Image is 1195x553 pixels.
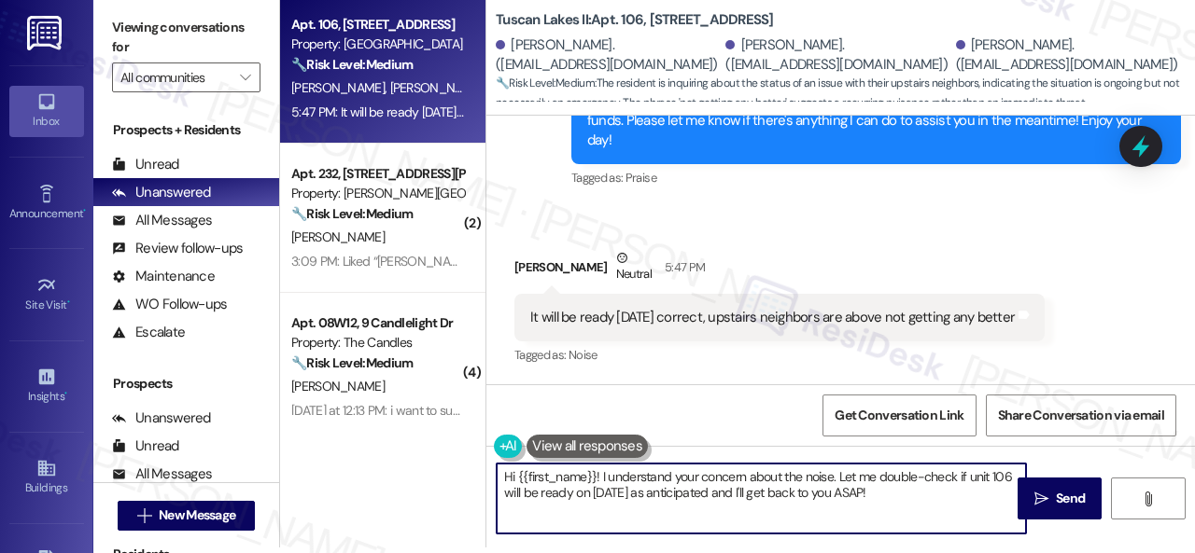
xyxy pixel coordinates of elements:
[390,79,489,96] span: [PERSON_NAME]
[64,387,67,400] span: •
[291,402,549,419] div: [DATE] at 12:13 PM: i want to submit a work order
[9,361,84,411] a: Insights •
[998,406,1164,425] span: Share Conversation via email
[112,408,211,428] div: Unanswered
[1034,491,1048,506] i: 
[1141,491,1155,506] i: 
[112,13,260,62] label: Viewing conversations for
[291,333,464,353] div: Property: The Candles
[291,15,464,35] div: Apt. 106, [STREET_ADDRESS]
[93,120,279,140] div: Prospects + Residents
[822,394,976,436] button: Get Conversation Link
[660,257,705,277] div: 5:47 PM
[112,295,227,314] div: WO Follow-ups
[112,239,243,258] div: Review follow-ups
[612,248,655,287] div: Neutral
[291,164,464,184] div: Apt. 232, [STREET_ADDRESS][PERSON_NAME]
[497,463,1026,533] textarea: Hi {{first_name}}! I understand your concern about the noise. Let me double-check if unit 106 wil...
[159,505,235,525] span: New Message
[291,205,413,222] strong: 🔧 Risk Level: Medium
[569,347,597,363] span: Noise
[240,70,250,85] i: 
[9,86,84,136] a: Inbox
[530,308,1015,327] div: It will be ready [DATE] correct, upstairs neighbors are above not getting any better
[496,10,774,30] b: Tuscan Lakes II: Apt. 106, [STREET_ADDRESS]
[986,394,1176,436] button: Share Conversation via email
[514,341,1045,368] div: Tagged as:
[291,56,413,73] strong: 🔧 Risk Level: Medium
[496,76,595,90] strong: 🔧 Risk Level: Medium
[112,267,215,286] div: Maintenance
[956,35,1181,76] div: [PERSON_NAME]. ([EMAIL_ADDRESS][DOMAIN_NAME])
[514,248,1045,294] div: [PERSON_NAME]
[112,183,211,202] div: Unanswered
[291,79,390,96] span: [PERSON_NAME]
[112,211,212,230] div: All Messages
[9,452,84,503] a: Buildings
[291,104,784,120] div: 5:47 PM: It will be ready [DATE] correct, upstairs neighbors are above not getting any better
[27,16,65,50] img: ResiDesk Logo
[93,374,279,394] div: Prospects
[571,164,1181,191] div: Tagged as:
[112,323,185,342] div: Escalate
[291,378,385,394] span: [PERSON_NAME]
[587,90,1151,150] div: Thanks for the update! I understand you're still planning to move to 106 and are waiting on funds...
[1018,477,1102,519] button: Send
[137,508,151,523] i: 
[291,354,413,371] strong: 🔧 Risk Level: Medium
[83,204,86,217] span: •
[112,436,179,456] div: Unread
[496,35,721,76] div: [PERSON_NAME]. ([EMAIL_ADDRESS][DOMAIN_NAME])
[112,155,179,174] div: Unread
[112,464,212,484] div: All Messages
[496,74,1195,114] span: : The resident is inquiring about the status of an issue with their upstairs neighbors, indicatin...
[291,228,385,245] span: [PERSON_NAME]
[120,62,231,92] input: All communities
[291,184,464,203] div: Property: [PERSON_NAME][GEOGRAPHIC_DATA]
[626,170,656,186] span: Praise
[291,35,464,54] div: Property: [GEOGRAPHIC_DATA]
[9,270,84,320] a: Site Visit •
[835,406,963,425] span: Get Conversation Link
[67,296,70,309] span: •
[725,35,950,76] div: [PERSON_NAME]. ([EMAIL_ADDRESS][DOMAIN_NAME])
[118,501,256,531] button: New Message
[1056,489,1085,508] span: Send
[291,313,464,333] div: Apt. 08W12, 9 Candlelight Dr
